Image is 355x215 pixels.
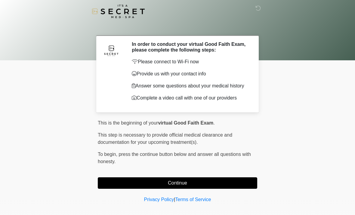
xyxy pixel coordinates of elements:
strong: virtual Good Faith Exam [158,120,213,125]
h1: ‎ ‎ [93,22,262,33]
p: Please connect to Wi-Fi now [132,58,248,65]
button: Continue [98,177,257,189]
span: press the continue button below and answer all questions with honesty. [98,152,251,164]
img: Agent Avatar [102,41,120,59]
span: To begin, [98,152,119,157]
p: Complete a video call with one of our providers [132,94,248,102]
a: Terms of Service [175,197,211,202]
span: . [213,120,215,125]
a: Privacy Policy [144,197,174,202]
h2: In order to conduct your virtual Good Faith Exam, please complete the following steps: [132,41,248,53]
p: Provide us with your contact info [132,70,248,77]
span: This step is necessary to provide official medical clearance and documentation for your upcoming ... [98,132,232,145]
a: | [174,197,175,202]
p: Answer some questions about your medical history [132,82,248,90]
img: It's A Secret Med Spa Logo [92,5,145,18]
span: This is the beginning of your [98,120,158,125]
